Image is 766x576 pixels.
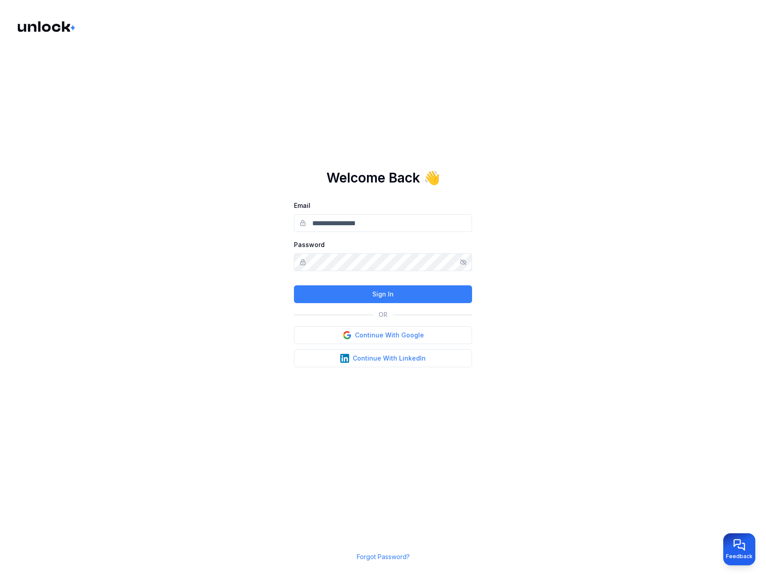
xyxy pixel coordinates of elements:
button: Continue With LinkedIn [294,349,472,367]
label: Email [294,202,310,209]
button: Provide feedback [723,533,755,565]
img: Logo [18,21,77,32]
h1: Welcome Back 👋 [326,170,440,186]
button: Sign In [294,285,472,303]
label: Password [294,241,325,248]
a: Forgot Password? [357,553,410,560]
button: Continue With Google [294,326,472,344]
p: OR [379,310,387,319]
button: Show/hide password [460,259,467,266]
span: Feedback [726,553,753,560]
